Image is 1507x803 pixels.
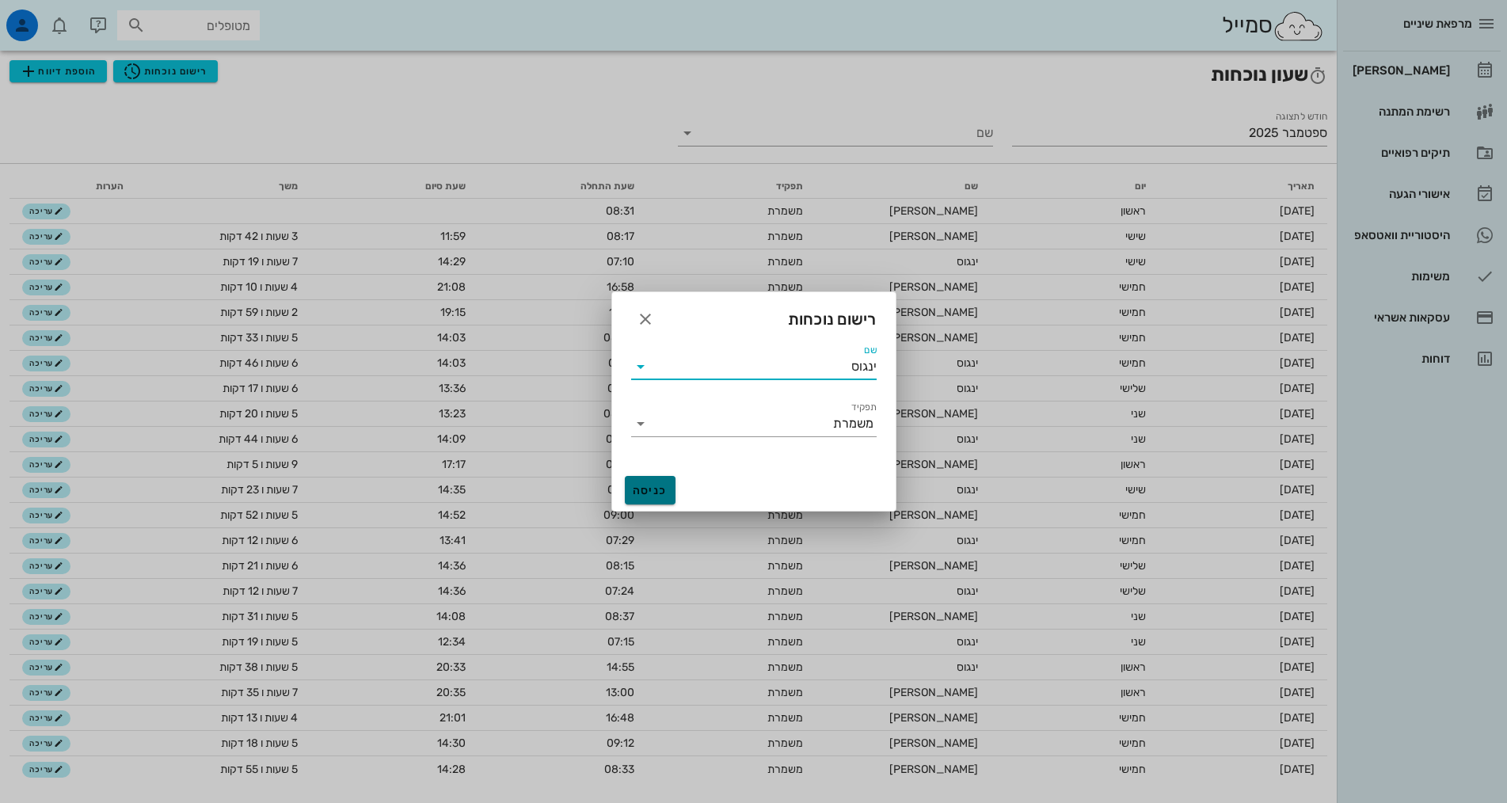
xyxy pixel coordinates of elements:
div: תפקידמשמרת [631,411,877,436]
label: שם [864,344,877,356]
span: כניסה [631,484,669,497]
div: משמרת [833,417,873,431]
label: תפקיד [851,401,876,413]
div: רישום נוכחות [612,292,896,341]
button: כניסה [625,476,675,504]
